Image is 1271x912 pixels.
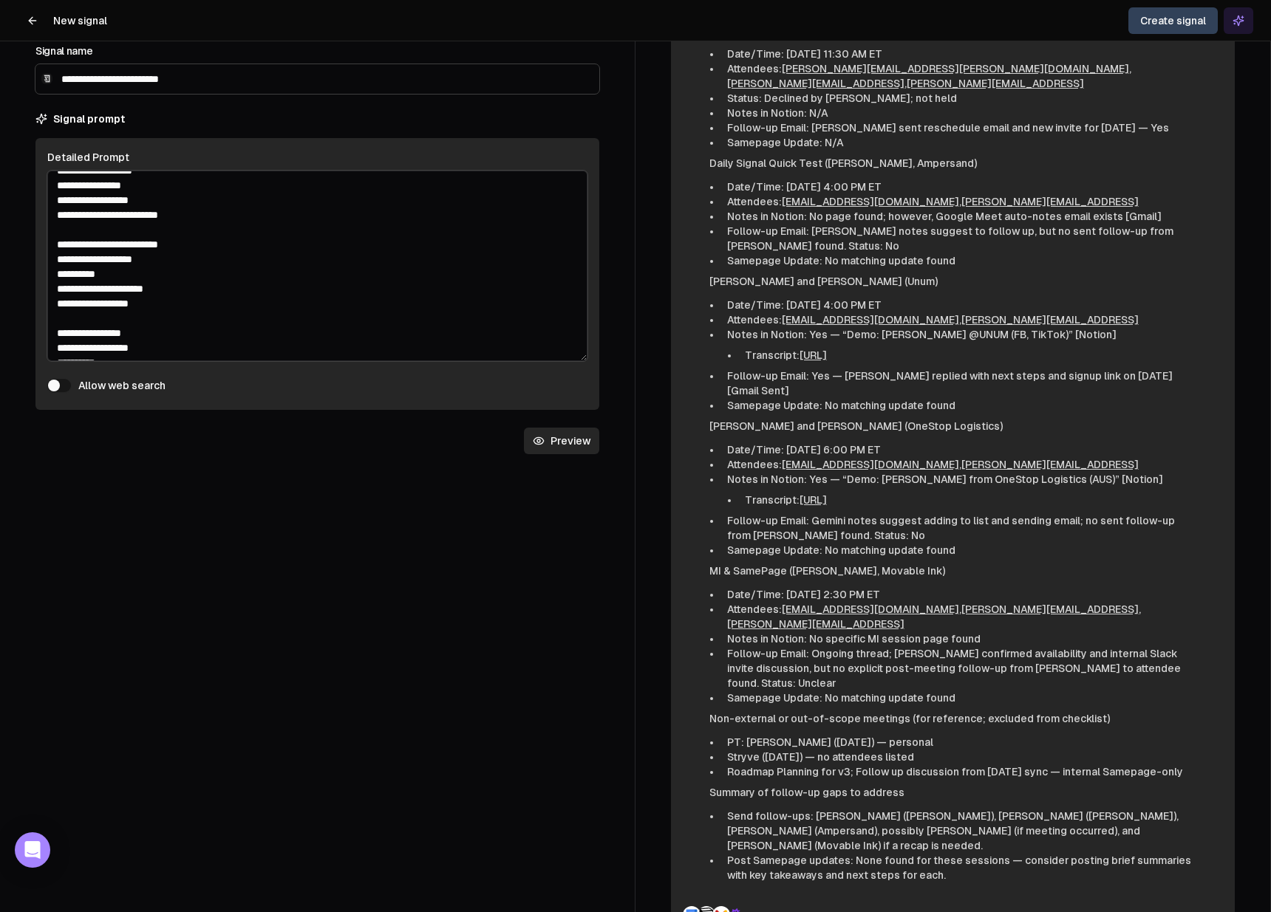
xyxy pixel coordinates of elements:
[721,253,1197,268] li: Samepage Update: No matching update found
[524,428,599,454] button: Preview
[721,368,1197,398] li: Follow-up Email: Yes — [PERSON_NAME] replied with next steps and signup link on [DATE] [Gmail Sent]
[782,196,959,208] a: [EMAIL_ADDRESS][DOMAIN_NAME]
[782,459,959,470] a: [EMAIL_ADDRESS][DOMAIN_NAME]
[721,194,1197,209] li: Attendees: ,
[721,61,1197,91] li: Attendees: , ,
[961,196,1139,208] a: [PERSON_NAME][EMAIL_ADDRESS]
[78,378,166,393] label: Allow web search
[721,135,1197,150] li: Samepage Update: N/A
[727,618,904,630] a: [PERSON_NAME][EMAIL_ADDRESS]
[53,13,107,28] h1: New signal
[15,832,50,868] div: Open Intercom Messenger
[709,785,1197,800] p: Summary of follow-up gaps to address
[961,603,1139,615] a: [PERSON_NAME][EMAIL_ADDRESS]
[721,209,1197,224] li: Notes in Notion: No page found; however, Google Meet auto-notes email exists [Gmail]
[721,764,1197,779] li: Roadmap Planning for v3; Follow up discussion from [DATE] sync — internal Samepage-only
[721,91,1197,106] li: Status: Declined by [PERSON_NAME]; not held
[800,494,827,506] a: [URL]
[53,112,125,126] h3: Signal prompt
[721,47,1197,61] li: Date/Time: [DATE] 11:30 AM ET
[721,472,1197,507] li: Notes in Notion: Yes — “Demo: [PERSON_NAME] from OneStop Logistics (AUS)” [Notion]
[721,327,1197,363] li: Notes in Notion: Yes — “Demo: [PERSON_NAME] @UNUM (FB, TikTok)” [Notion]
[709,156,1197,171] p: Daily Signal Quick Test ([PERSON_NAME], Ampersand)
[739,493,1197,507] li: Transcript:
[721,735,1197,750] li: PT: [PERSON_NAME] ([DATE]) — personal
[1128,7,1218,34] button: Create signal
[721,602,1197,631] li: Attendees: , ,
[721,398,1197,413] li: Samepage Update: No matching update found
[721,457,1197,472] li: Attendees: ,
[721,312,1197,327] li: Attendees: ,
[41,73,52,84] img: Samepage
[35,44,599,58] h3: Signal name
[800,349,827,361] a: [URL]
[721,513,1197,543] li: Follow-up Email: Gemini notes suggest adding to list and sending email; no sent follow-up from [P...
[782,603,959,615] a: [EMAIL_ADDRESS][DOMAIN_NAME]
[961,459,1139,470] a: [PERSON_NAME][EMAIL_ADDRESS]
[727,78,904,89] a: [PERSON_NAME][EMAIL_ADDRESS]
[721,120,1197,135] li: Follow-up Email: [PERSON_NAME] sent reschedule email and new invite for [DATE] — Yes
[709,274,1197,289] p: [PERSON_NAME] and [PERSON_NAME] (Unum)
[721,442,1197,457] li: Date/Time: [DATE] 6:00 PM ET
[709,419,1197,433] p: [PERSON_NAME] and [PERSON_NAME] (OneStop Logistics)
[721,750,1197,764] li: Stryve ([DATE]) — no attendees listed
[721,106,1197,120] li: Notes in Notion: N/A
[721,224,1197,253] li: Follow-up Email: [PERSON_NAME] notes suggest to follow up, but no sent follow-up from [PERSON_NAM...
[709,711,1197,726] p: Non-external or out-of-scope meetings (for reference; excluded from checklist)
[721,587,1197,602] li: Date/Time: [DATE] 2:30 PM ET
[721,853,1197,882] li: Post Samepage updates: None found for these sessions — consider posting brief summaries with key ...
[721,298,1197,312] li: Date/Time: [DATE] 4:00 PM ET
[961,314,1139,326] a: [PERSON_NAME][EMAIL_ADDRESS]
[721,809,1197,853] li: Send follow-ups: [PERSON_NAME] ([PERSON_NAME]), [PERSON_NAME] ([PERSON_NAME]), [PERSON_NAME] (Amp...
[721,543,1197,558] li: Samepage Update: No matching update found
[47,150,587,165] div: Detailed Prompt
[782,314,959,326] a: [EMAIL_ADDRESS][DOMAIN_NAME]
[739,348,1197,363] li: Transcript:
[709,563,1197,578] p: MI & SamePage ([PERSON_NAME], Movable Ink)
[721,690,1197,705] li: Samepage Update: No matching update found
[721,646,1197,690] li: Follow-up Email: Ongoing thread; [PERSON_NAME] confirmed availability and internal Slack invite d...
[721,179,1197,194] li: Date/Time: [DATE] 4:00 PM ET
[721,631,1197,646] li: Notes in Notion: No specific MI session page found
[907,78,1084,89] a: [PERSON_NAME][EMAIL_ADDRESS]
[782,63,1129,75] a: [PERSON_NAME][EMAIL_ADDRESS][PERSON_NAME][DOMAIN_NAME]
